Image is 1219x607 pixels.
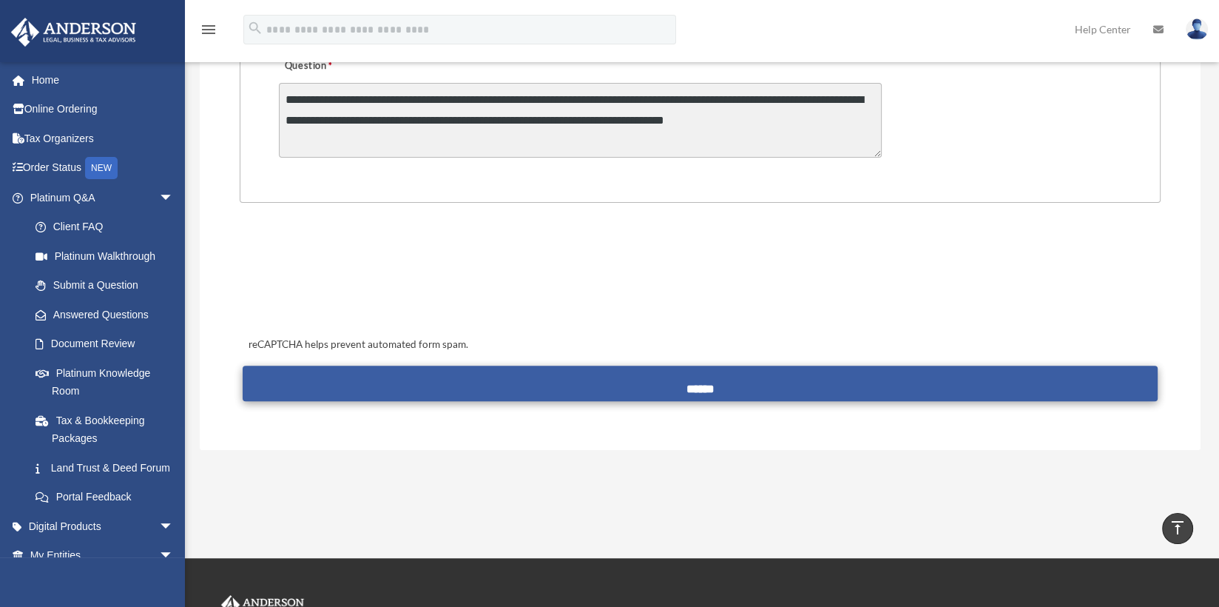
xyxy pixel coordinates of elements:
a: Portal Feedback [21,483,196,512]
img: Anderson Advisors Platinum Portal [7,18,141,47]
div: NEW [85,157,118,179]
a: Platinum Q&Aarrow_drop_down [10,183,196,212]
a: Tax & Bookkeeping Packages [21,406,196,453]
a: Document Review [21,329,196,359]
a: Answered Questions [21,300,196,329]
a: Submit a Question [21,271,189,301]
i: search [247,20,263,36]
span: arrow_drop_down [159,512,189,542]
a: Order StatusNEW [10,153,196,184]
a: Platinum Walkthrough [21,241,196,271]
a: Digital Productsarrow_drop_down [10,512,196,541]
a: Tax Organizers [10,124,196,153]
a: Online Ordering [10,95,196,124]
span: arrow_drop_down [159,541,189,571]
a: vertical_align_top [1162,513,1193,544]
img: User Pic [1186,19,1208,40]
a: My Entitiesarrow_drop_down [10,541,196,571]
a: Land Trust & Deed Forum [21,453,196,483]
a: Client FAQ [21,212,196,242]
span: arrow_drop_down [159,183,189,213]
iframe: reCAPTCHA [244,249,469,306]
a: menu [200,26,217,38]
div: reCAPTCHA helps prevent automated form spam. [243,336,1158,354]
a: Home [10,65,196,95]
i: menu [200,21,217,38]
a: Platinum Knowledge Room [21,358,196,406]
i: vertical_align_top [1169,519,1186,537]
label: Question [279,56,394,76]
